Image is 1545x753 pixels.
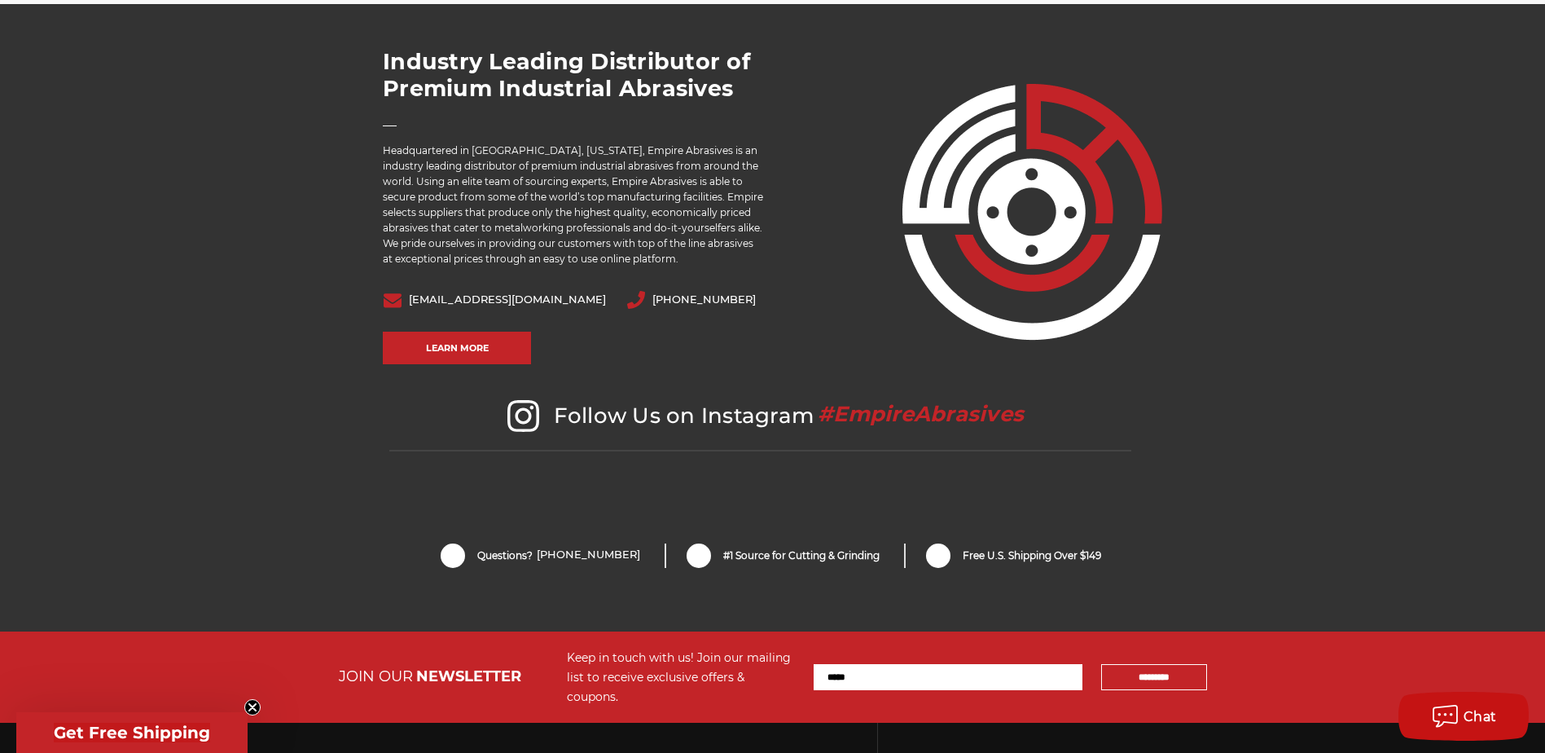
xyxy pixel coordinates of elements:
a: #EmpireAbrasives [814,403,1028,429]
a: Learn More [383,332,531,364]
span: Chat [1464,709,1497,724]
a: [PHONE_NUMBER] [537,548,640,563]
span: JOIN OUR [339,667,413,685]
button: Chat [1398,692,1529,741]
span: Free U.S. Shipping Over $149 [963,548,1101,563]
span: NEWSLETTER [416,667,521,685]
a: [PHONE_NUMBER] [652,293,756,305]
a: [EMAIL_ADDRESS][DOMAIN_NAME] [409,293,606,305]
span: Questions? [477,548,640,563]
span: #1 Source for Cutting & Grinding [723,548,880,563]
h2: Follow Us on Instagram [389,400,1131,451]
span: #EmpireAbrasives [818,401,1024,427]
h2: Industry Leading Distributor of Premium Industrial Abrasives [383,48,764,102]
p: Headquartered in [GEOGRAPHIC_DATA], [US_STATE], Empire Abrasives is an industry leading distribut... [383,143,764,266]
div: Get Free ShippingClose teaser [16,712,248,753]
span: Get Free Shipping [54,723,210,742]
button: Close teaser [244,699,261,716]
div: Keep in touch with us! Join our mailing list to receive exclusive offers & coupons. [567,648,797,707]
